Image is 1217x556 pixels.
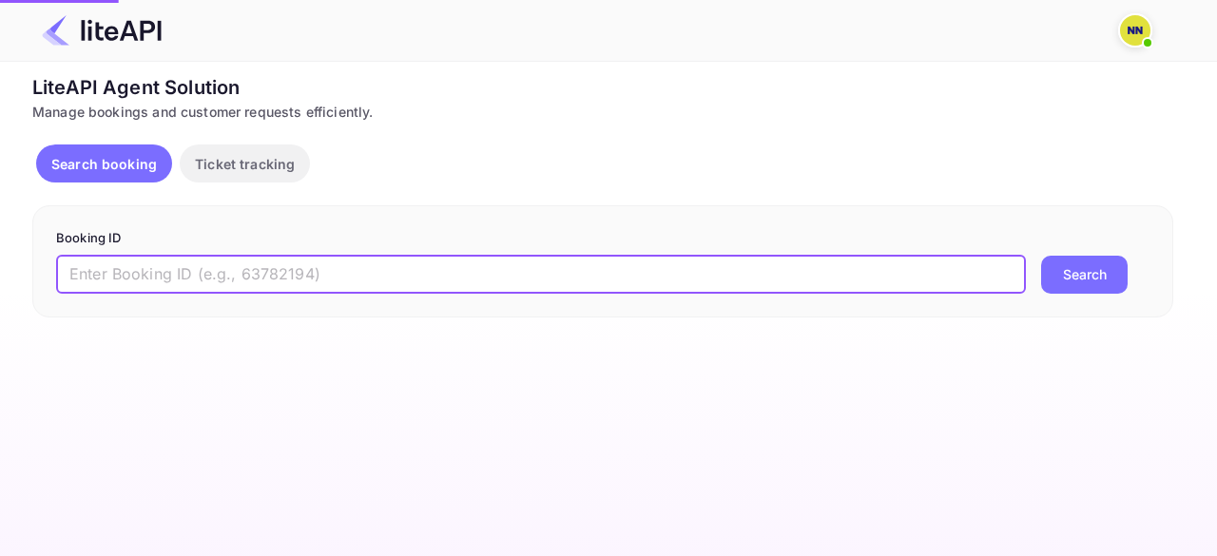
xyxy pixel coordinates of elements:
div: Manage bookings and customer requests efficiently. [32,102,1173,122]
button: Search [1041,256,1128,294]
img: LiteAPI Logo [42,15,162,46]
p: Search booking [51,154,157,174]
div: LiteAPI Agent Solution [32,73,1173,102]
input: Enter Booking ID (e.g., 63782194) [56,256,1026,294]
img: N/A N/A [1120,15,1150,46]
p: Booking ID [56,229,1149,248]
p: Ticket tracking [195,154,295,174]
